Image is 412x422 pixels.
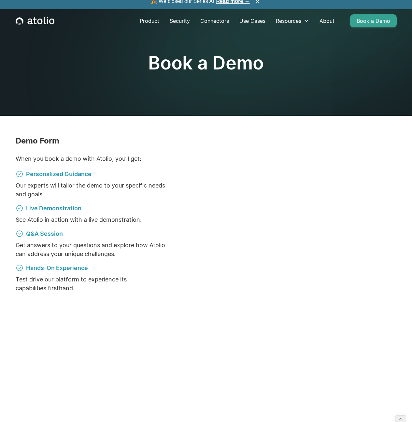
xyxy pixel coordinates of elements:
[26,204,81,213] p: Live Demonstration
[26,229,63,238] p: Q&A Session
[271,14,314,27] div: Resources
[16,136,59,145] strong: Demo Form
[16,215,165,224] p: See Atolio in action with a live demonstration.
[16,52,397,74] h1: Book a Demo
[16,241,165,258] p: Get answers to your questions and explore how Atolio can address your unique challenges.
[16,17,54,25] a: home
[195,14,234,27] a: Connectors
[26,264,88,272] p: Hands-On Experience
[276,17,301,25] div: Resources
[26,170,92,178] p: Personalized Guidance
[16,275,151,293] p: Test drive our platform to experience its capabilities firsthand.
[314,14,340,27] a: About
[16,154,165,163] p: When you book a demo with Atolio, you’ll get:
[164,14,195,27] a: Security
[16,181,165,199] p: Our experts will tailor the demo to your specific needs and goals.
[234,14,271,27] a: Use Cases
[135,14,164,27] a: Product
[350,14,397,27] a: Book a Demo
[379,391,412,422] iframe: Chat Widget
